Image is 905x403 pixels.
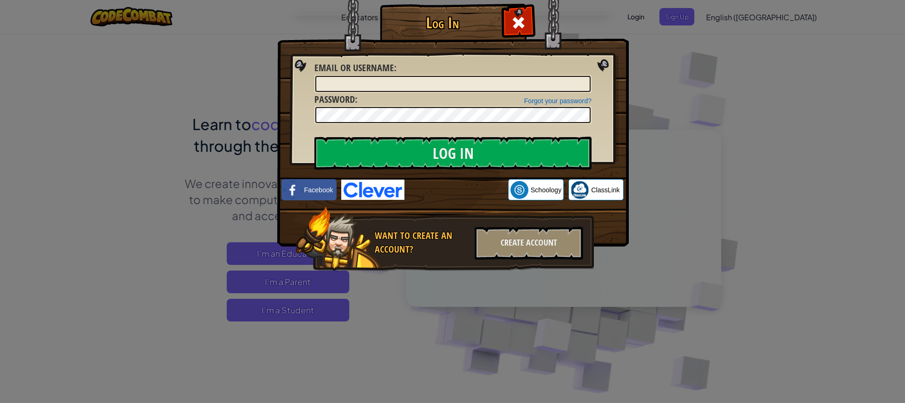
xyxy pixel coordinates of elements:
[314,93,355,106] span: Password
[284,181,302,199] img: facebook_small.png
[375,229,469,256] div: Want to create an account?
[314,61,396,75] label: :
[304,185,333,195] span: Facebook
[531,185,561,195] span: Schoology
[475,227,583,260] div: Create Account
[524,97,592,105] a: Forgot your password?
[314,61,394,74] span: Email or Username
[591,185,620,195] span: ClassLink
[314,93,357,107] label: :
[314,137,592,170] input: Log In
[341,180,404,200] img: clever-logo-blue.png
[382,15,502,31] h1: Log In
[404,180,508,200] iframe: Sign in with Google Button
[510,181,528,199] img: schoology.png
[571,181,589,199] img: classlink-logo-small.png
